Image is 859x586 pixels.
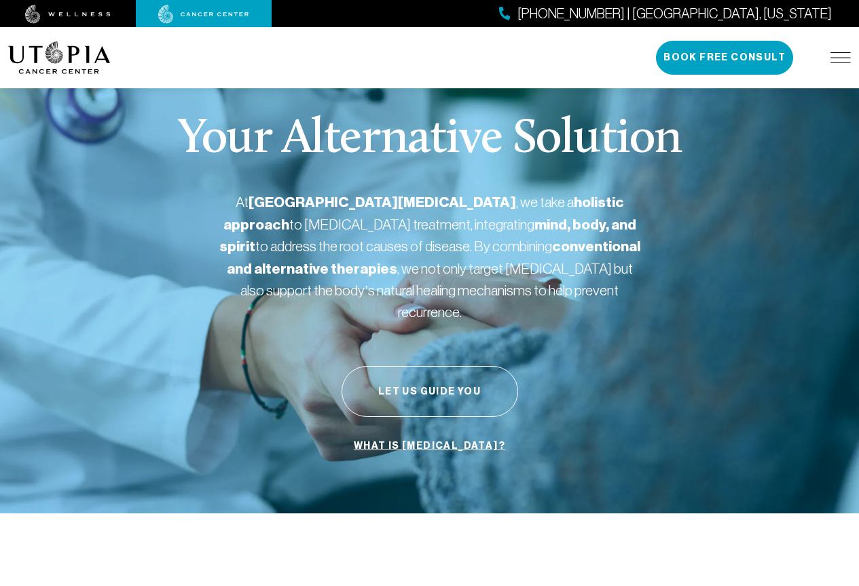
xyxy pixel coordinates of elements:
strong: conventional and alternative therapies [227,238,640,278]
img: logo [8,41,111,74]
img: wellness [25,5,111,24]
button: Let Us Guide You [342,366,518,417]
p: Your Alternative Solution [177,115,682,164]
strong: holistic approach [223,194,624,234]
strong: [GEOGRAPHIC_DATA][MEDICAL_DATA] [249,194,516,211]
a: [PHONE_NUMBER] | [GEOGRAPHIC_DATA], [US_STATE] [499,4,832,24]
img: cancer center [158,5,249,24]
a: What is [MEDICAL_DATA]? [350,433,509,459]
button: Book Free Consult [656,41,793,75]
p: At , we take a to [MEDICAL_DATA] treatment, integrating to address the root causes of disease. By... [219,191,640,323]
span: [PHONE_NUMBER] | [GEOGRAPHIC_DATA], [US_STATE] [517,4,832,24]
img: icon-hamburger [830,52,851,63]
